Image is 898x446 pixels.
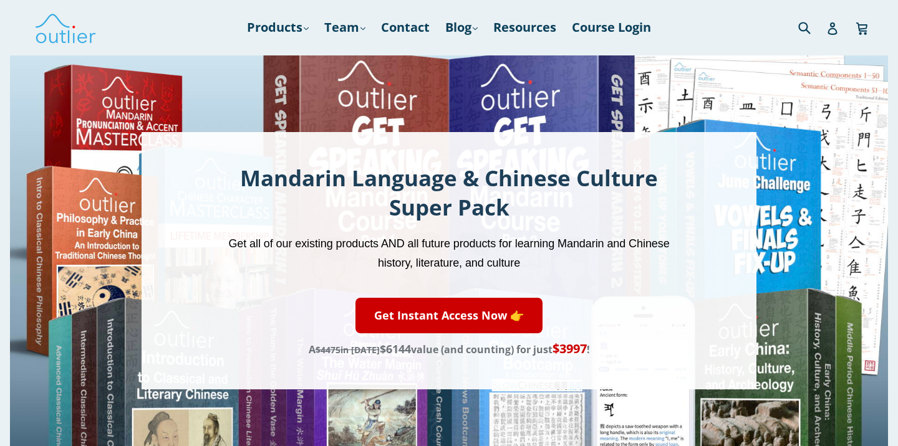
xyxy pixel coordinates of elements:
h1: Mandarin Language & Chinese Culture Super Pack [228,164,670,222]
a: Course Login [566,16,657,39]
a: Team [318,16,372,39]
img: Outlier Linguistics [34,9,97,45]
a: Contact [375,16,436,39]
a: Get Instant Access Now 👉 [355,298,543,334]
a: Blog [439,16,484,39]
span: $4475 [316,344,340,356]
span: $6144 [380,342,411,357]
s: in [DATE] [316,344,380,356]
span: $3997 [553,341,587,358]
span: A value (and counting) for just ! [309,343,590,357]
a: Resources [487,16,562,39]
input: Search [795,14,829,40]
span: Get all of our existing products AND all future products for learning Mandarin and Chinese histor... [228,238,669,270]
a: Products [241,16,315,39]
